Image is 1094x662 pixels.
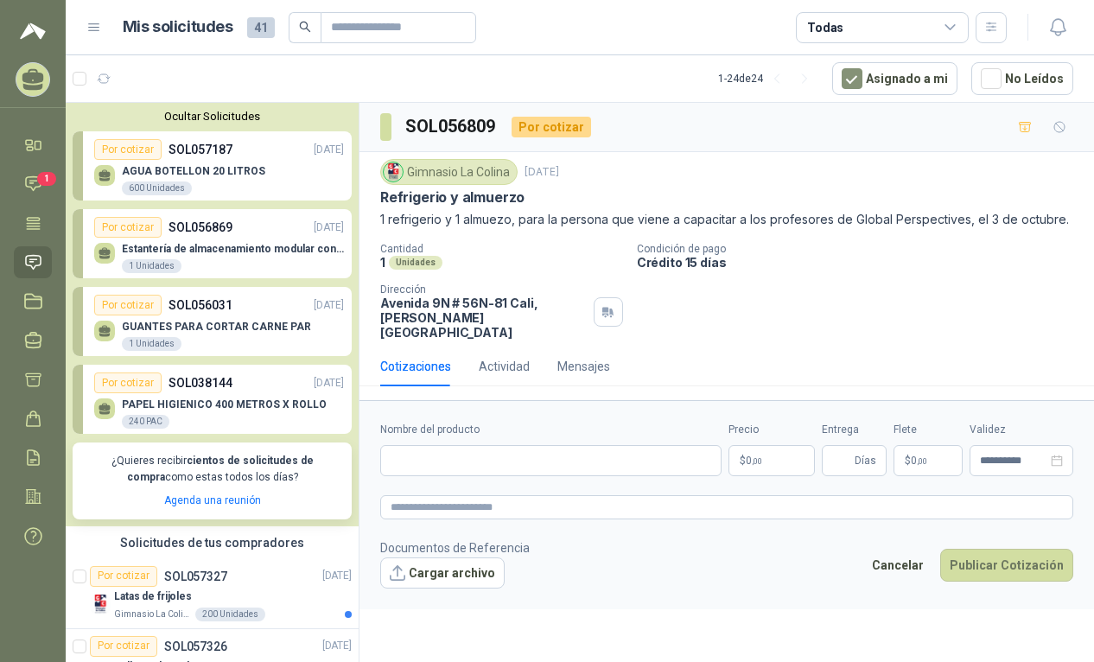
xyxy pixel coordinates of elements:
p: [DATE] [322,568,352,584]
div: Por cotizar [90,566,157,587]
p: [DATE] [314,220,344,236]
img: Logo peakr [20,21,46,41]
p: PAPEL HIGIENICO 400 METROS X ROLLO [122,398,327,411]
label: Validez [970,422,1073,438]
p: AGUA BOTELLON 20 LITROS [122,165,265,177]
p: SOL057187 [169,140,232,159]
a: Por cotizarSOL038144[DATE] PAPEL HIGIENICO 400 METROS X ROLLO240 PAC [73,365,352,434]
p: [DATE] [314,297,344,314]
span: ,00 [752,456,762,466]
p: [DATE] [314,375,344,391]
span: 1 [37,172,56,186]
button: Publicar Cotización [940,549,1073,582]
label: Flete [894,422,963,438]
p: Latas de frijoles [114,589,192,605]
p: Estantería de almacenamiento modular con organizadores abiertos [122,243,344,255]
span: 0 [746,455,762,466]
p: SOL057326 [164,640,227,652]
p: Refrigerio y almuerzo [380,188,525,207]
p: SOL038144 [169,373,232,392]
div: Por cotizar [94,139,162,160]
label: Entrega [822,422,887,438]
p: [DATE] [322,638,352,654]
p: Dirección [380,283,587,296]
span: 0 [911,455,927,466]
img: Company Logo [384,162,403,181]
div: 1 Unidades [122,337,181,351]
div: Por cotizar [90,636,157,657]
p: 1 refrigerio y 1 almuezo, para la persona que viene a capacitar a los profesores de Global Perspe... [380,210,1073,229]
div: 1 Unidades [122,259,181,273]
div: Cotizaciones [380,357,451,376]
p: ¿Quieres recibir como estas todos los días? [83,453,341,486]
button: Cargar archivo [380,557,505,589]
p: SOL057327 [164,570,227,582]
label: Nombre del producto [380,422,722,438]
p: [DATE] [525,164,559,181]
a: Agenda una reunión [164,494,261,506]
div: 1 - 24 de 24 [718,65,818,92]
label: Precio [728,422,815,438]
div: Por cotizar [94,295,162,315]
p: Avenida 9N # 56N-81 Cali , [PERSON_NAME][GEOGRAPHIC_DATA] [380,296,587,340]
p: Gimnasio La Colina [114,608,192,621]
div: Por cotizar [94,372,162,393]
button: No Leídos [971,62,1073,95]
div: 200 Unidades [195,608,265,621]
div: Todas [807,18,843,37]
div: Gimnasio La Colina [380,159,518,185]
div: Mensajes [557,357,610,376]
span: $ [905,455,911,466]
a: 1 [14,168,52,200]
div: Unidades [389,256,442,270]
button: Asignado a mi [832,62,957,95]
p: SOL056869 [169,218,232,237]
p: SOL056031 [169,296,232,315]
p: $ 0,00 [894,445,963,476]
p: Cantidad [380,243,623,255]
span: ,00 [917,456,927,466]
div: Por cotizar [94,217,162,238]
p: [DATE] [314,142,344,158]
div: Solicitudes de tus compradores [66,526,359,559]
a: Por cotizarSOL056869[DATE] Estantería de almacenamiento modular con organizadores abiertos1 Unidades [73,209,352,278]
div: Por cotizar [512,117,591,137]
p: $0,00 [728,445,815,476]
img: Company Logo [90,594,111,614]
a: Por cotizarSOL056031[DATE] GUANTES PARA CORTAR CARNE PAR1 Unidades [73,287,352,356]
div: Ocultar SolicitudesPor cotizarSOL057187[DATE] AGUA BOTELLON 20 LITROS600 UnidadesPor cotizarSOL05... [66,103,359,526]
p: Documentos de Referencia [380,538,530,557]
div: Actividad [479,357,530,376]
button: Ocultar Solicitudes [73,110,352,123]
button: Cancelar [862,549,933,582]
p: Condición de pago [637,243,1087,255]
div: 600 Unidades [122,181,192,195]
h3: SOL056809 [405,113,498,140]
span: Días [855,446,876,475]
p: GUANTES PARA CORTAR CARNE PAR [122,321,311,333]
span: 41 [247,17,275,38]
div: 240 PAC [122,415,169,429]
h1: Mis solicitudes [123,15,233,40]
a: Por cotizarSOL057187[DATE] AGUA BOTELLON 20 LITROS600 Unidades [73,131,352,201]
span: search [299,21,311,33]
p: 1 [380,255,385,270]
p: Crédito 15 días [637,255,1087,270]
b: cientos de solicitudes de compra [127,455,314,483]
a: Por cotizarSOL057327[DATE] Company LogoLatas de frijolesGimnasio La Colina200 Unidades [66,559,359,629]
